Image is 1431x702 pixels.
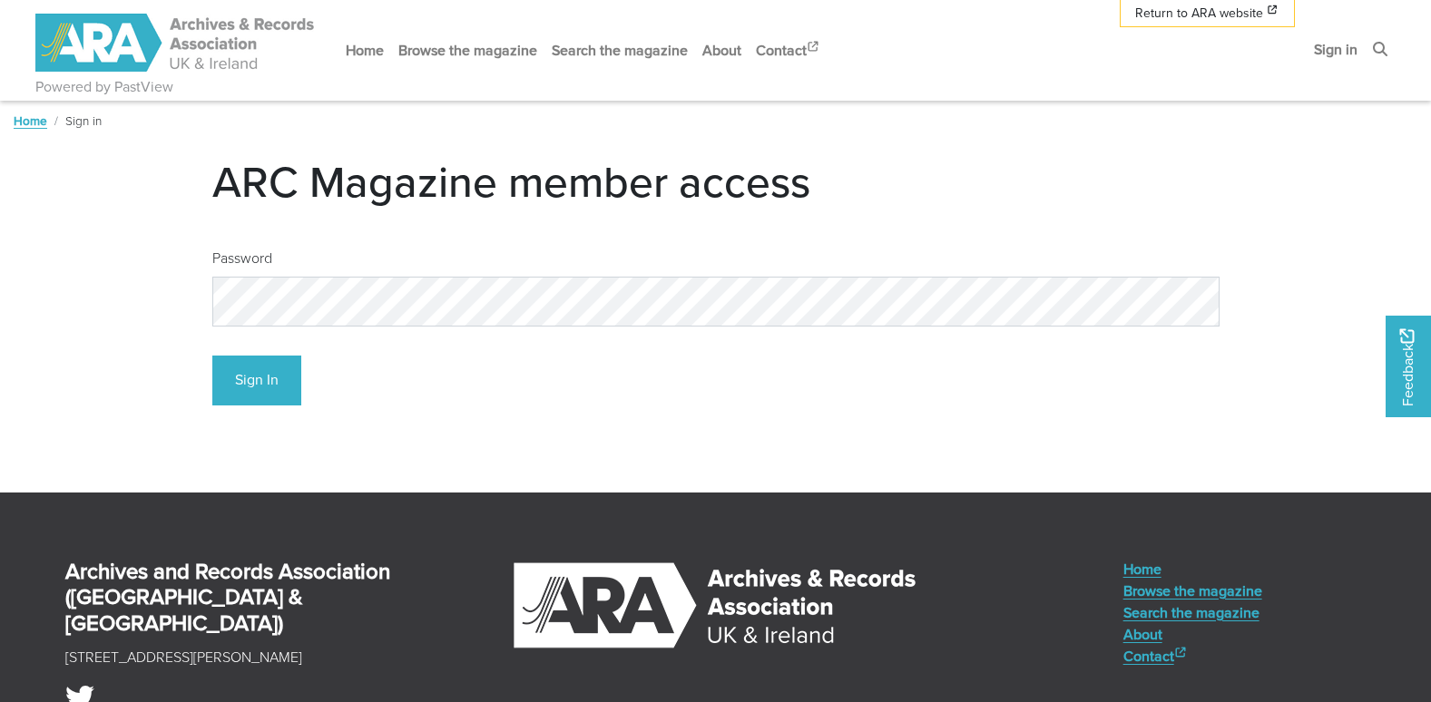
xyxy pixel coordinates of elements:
[338,26,391,74] a: Home
[35,14,317,72] img: ARA - ARC Magazine | Powered by PastView
[544,26,695,74] a: Search the magazine
[212,248,272,269] label: Password
[511,558,919,653] img: Archives & Records Association (UK & Ireland)
[35,76,173,98] a: Powered by PastView
[1123,558,1262,580] a: Home
[212,356,301,405] button: Sign In
[65,555,390,639] strong: Archives and Records Association ([GEOGRAPHIC_DATA] & [GEOGRAPHIC_DATA])
[1307,25,1365,73] a: Sign in
[35,4,317,83] a: ARA - ARC Magazine | Powered by PastView logo
[212,155,1220,208] h1: ARC Magazine member access
[1386,316,1431,417] a: Would you like to provide feedback?
[14,112,47,130] a: Home
[1135,4,1263,23] span: Return to ARA website
[65,647,302,668] p: [STREET_ADDRESS][PERSON_NAME]
[695,26,749,74] a: About
[1123,601,1262,623] a: Search the magazine
[1123,623,1262,645] a: About
[391,26,544,74] a: Browse the magazine
[1123,580,1262,601] a: Browse the magazine
[749,26,828,74] a: Contact
[1123,645,1262,667] a: Contact
[1397,329,1418,406] span: Feedback
[65,112,102,130] span: Sign in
